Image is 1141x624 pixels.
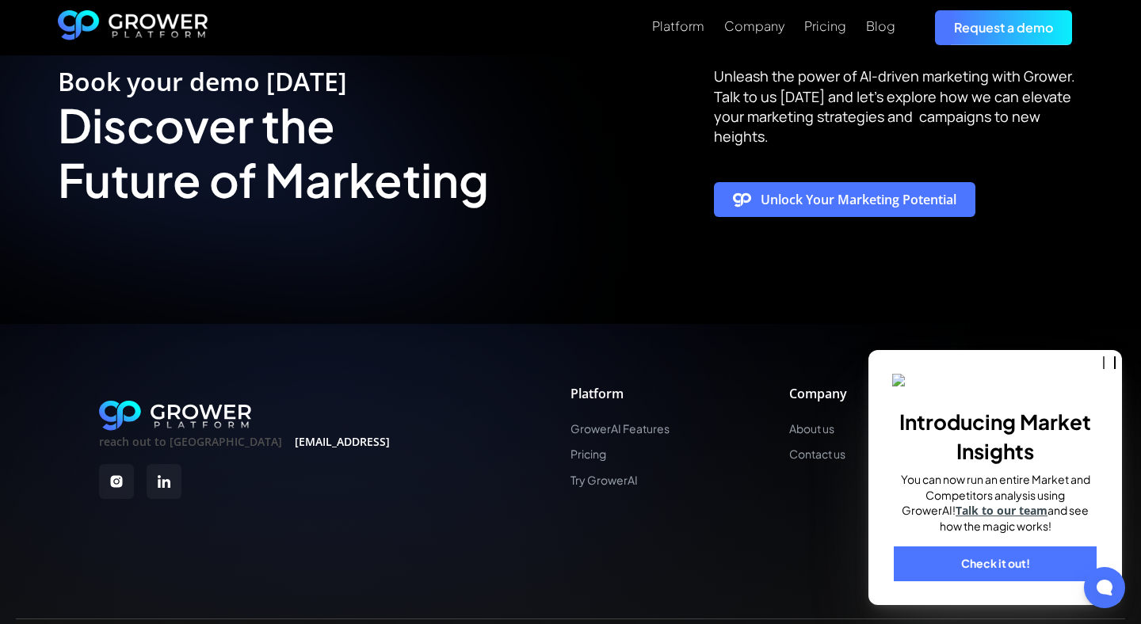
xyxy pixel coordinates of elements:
button: close [1103,356,1116,369]
b: Introducing Market Insights [899,409,1091,463]
div: Pricing [804,18,846,33]
a: GrowerAI Features [570,422,670,436]
img: _p793ks5ak-banner [892,374,1098,389]
div: Platform [652,18,704,33]
a: Contact us [789,447,847,461]
div: Book your demo [DATE] [58,67,489,97]
p: You can now run an entire Market and Competitors analysis using GrowerAI! and see how the magic w... [892,472,1098,534]
div: Platform [570,386,670,401]
a: Request a demo [935,10,1072,44]
div: reach out to [GEOGRAPHIC_DATA] [99,436,282,449]
a: About us [789,422,847,436]
a: Pricing [570,447,670,461]
div: Blog [866,18,895,33]
a: Try GrowerAI [570,474,670,487]
a: Check it out! [894,546,1097,581]
a: [EMAIL_ADDRESS] [295,436,390,449]
a: home [58,10,208,45]
a: Talk to our team [956,503,1048,518]
a: Pricing [804,17,846,36]
div: Company [789,386,847,401]
a: Platform [652,17,704,36]
div: Unlock Your Marketing Potential [761,192,956,207]
p: Unleash the power of AI-driven marketing with Grower. Talk to us [DATE] and let's explore how we ... [714,67,1084,146]
a: Unlock Your Marketing Potential [714,182,975,217]
div: Company [724,18,784,33]
div: Discover the Future of Marketing [58,97,489,207]
a: Company [724,17,784,36]
a: Blog [866,17,895,36]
